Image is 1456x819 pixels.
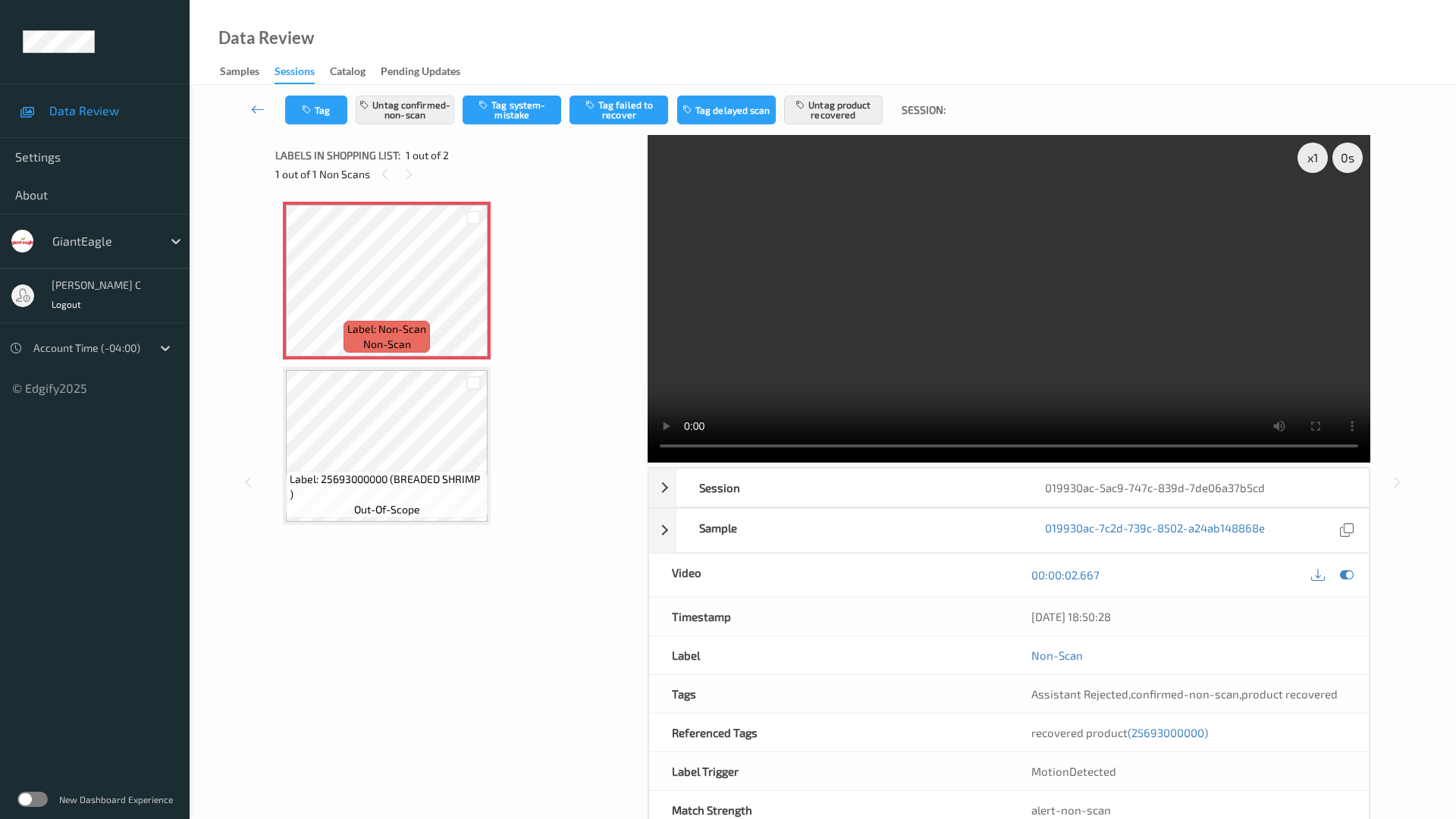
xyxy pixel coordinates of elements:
[648,508,1370,553] div: Sample019930ac-7c2d-739c-8502-a24ab148868e
[648,468,1370,507] div: Session019930ac-5ac9-747c-839d-7de06a37b5cd
[275,148,400,163] span: Labels in shopping list:
[649,554,1009,597] div: Video
[676,509,1023,552] div: Sample
[275,61,330,84] a: Sessions
[356,96,454,124] button: Untag confirmed-non-scan
[275,165,637,184] div: 1 out of 1 Non Scans
[1031,802,1346,817] div: alert-non-scan
[1031,687,1338,701] span: , ,
[330,64,366,83] div: Catalog
[784,96,883,124] button: Untag product recovered
[381,61,475,83] a: Pending Updates
[1045,520,1265,541] a: 019930ac-7c2d-739c-8502-a24ab148868e
[220,64,259,83] div: Samples
[1031,726,1208,739] span: recovered product
[1009,752,1369,790] div: MotionDetected
[275,64,315,84] div: Sessions
[649,752,1009,790] div: Label Trigger
[1031,687,1128,701] span: Assistant Rejected
[463,96,561,124] button: Tag system-mistake
[363,337,411,352] span: non-scan
[354,502,420,517] span: out-of-scope
[1031,609,1346,624] div: [DATE] 18:50:28
[1031,648,1083,663] a: Non-Scan
[1131,687,1239,701] span: confirmed-non-scan
[902,102,946,118] span: Session:
[649,636,1009,674] div: Label
[285,96,347,124] button: Tag
[1332,143,1363,173] div: 0 s
[1298,143,1328,173] div: x 1
[220,61,275,83] a: Samples
[1031,567,1100,582] a: 00:00:02.667
[1022,469,1369,507] div: 019930ac-5ac9-747c-839d-7de06a37b5cd
[1128,726,1208,739] span: (25693000000)
[649,675,1009,713] div: Tags
[330,61,381,83] a: Catalog
[570,96,668,124] button: Tag failed to recover
[649,598,1009,635] div: Timestamp
[381,64,460,83] div: Pending Updates
[649,714,1009,752] div: Referenced Tags
[1241,687,1338,701] span: product recovered
[676,469,1023,507] div: Session
[677,96,776,124] button: Tag delayed scan
[406,148,449,163] span: 1 out of 2
[347,322,426,337] span: Label: Non-Scan
[218,30,314,45] div: Data Review
[290,472,484,502] span: Label: 25693000000 (BREADED SHRIMP )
